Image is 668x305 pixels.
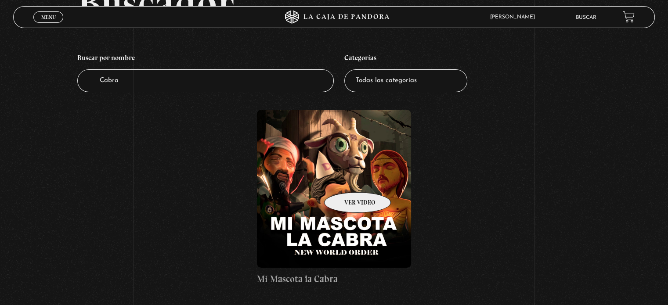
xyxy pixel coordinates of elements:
[344,49,467,69] h4: Categorías
[623,11,635,23] a: View your shopping cart
[41,14,56,20] span: Menu
[77,49,334,69] h4: Buscar por nombre
[576,15,596,20] a: Buscar
[257,110,411,286] a: Mi Mascota la Cabra
[486,14,544,20] span: [PERSON_NAME]
[38,22,59,28] span: Cerrar
[257,272,411,286] h4: Mi Mascota la Cabra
